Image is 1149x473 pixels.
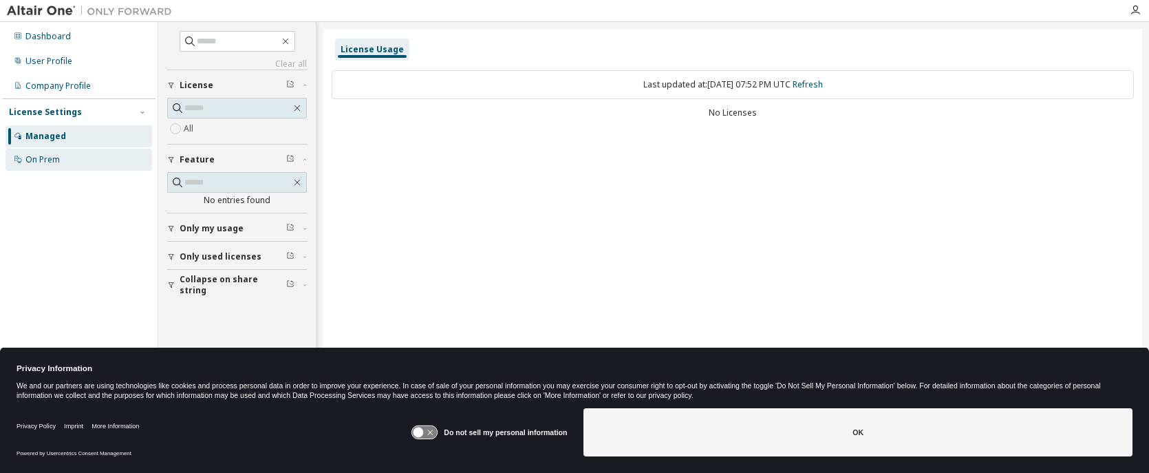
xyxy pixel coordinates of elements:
span: Collapse on share string [180,274,286,296]
div: No Licenses [332,107,1134,118]
button: Only my usage [167,213,307,244]
button: Only used licenses [167,242,307,272]
span: Clear filter [286,154,294,165]
img: Altair One [7,4,179,18]
button: License [167,70,307,101]
span: License [180,80,213,91]
div: Dashboard [25,31,71,42]
span: Only my usage [180,223,244,234]
div: Last updated at: [DATE] 07:52 PM UTC [332,70,1134,99]
div: No entries found [167,195,307,206]
button: Collapse on share string [167,270,307,300]
button: Feature [167,145,307,175]
span: Clear filter [286,251,294,262]
span: Clear filter [286,280,294,291]
a: Refresh [793,78,823,90]
span: Clear filter [286,223,294,234]
span: Clear filter [286,80,294,91]
div: License Settings [9,107,82,118]
label: All [184,120,196,137]
div: License Usage [341,44,404,55]
div: Company Profile [25,81,91,92]
a: Clear all [167,59,307,70]
div: On Prem [25,154,60,165]
div: Managed [25,131,66,142]
span: Feature [180,154,215,165]
span: Only used licenses [180,251,261,262]
div: User Profile [25,56,72,67]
